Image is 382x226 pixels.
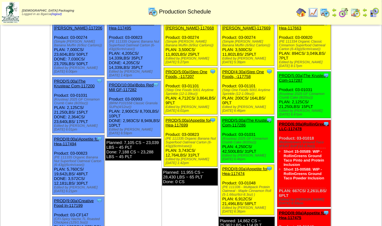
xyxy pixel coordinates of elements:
img: home.gif [296,8,306,18]
img: calendarblend.gif [339,8,349,18]
img: Tooltip [266,166,273,172]
img: Tooltip [323,72,329,79]
div: Edited by [PERSON_NAME] [DATE] 6:01pm [166,105,217,113]
div: Product: 03-01031 PLAN: 2,125CS / 21,250LBS / 15PLT DONE: 2,364CS / 23,640LBS / 17PLT [52,77,104,133]
a: PROD(10:00a)Bobs Red Mill GF-117282 [109,83,153,92]
div: Edited by [PERSON_NAME] [DATE] 6:59pm [279,198,331,205]
div: (PE 111335 Organic Banana Nut Superfood Oatmeal Carton (6-43g)(6crtn/case)) [109,40,160,51]
img: Tooltip [96,78,103,84]
a: PROD(5:00a)Appetite for Hea-117699 [166,118,211,127]
div: Edited by [PERSON_NAME] [DATE] 6:01pm [54,124,104,131]
div: (Simple [PERSON_NAME] Banana Muffin (6/9oz Cartons)) [222,40,274,47]
div: Edited by [PERSON_NAME] [DATE] 6:00pm [54,66,104,74]
div: Product: 03-00823 PLAN: 4,205CS / 14,339LBS / 35PLT DONE: 4,205CS / 14,339LBS / 35PLT [107,19,161,79]
img: Tooltip [210,117,216,123]
img: Tooltip [266,117,273,123]
img: arrowleft.gif [363,8,368,13]
img: calendarprod.gif [320,8,330,18]
a: PROD(8:00a)Appetite for Hea-117494 [54,137,99,146]
a: PROD(9:00a)Creative Food In-117199 [54,198,94,208]
a: PROD(5:00a)The Krusteaz Com-117286 [222,118,271,127]
img: Tooltip [323,210,329,216]
img: Tooltip [323,121,329,127]
img: Tooltip [210,69,216,75]
div: Edited by [PERSON_NAME] [DATE] 6:21pm [54,186,104,193]
div: Edited by [PERSON_NAME] [DATE] 5:27pm [166,57,217,64]
div: Edited by [PERSON_NAME] [DATE] 6:46pm [222,105,274,113]
a: Short 15-00588: WIP - RollinGreens Ground Taco Powder Inclusion [284,167,324,180]
div: (RollinGreens Ground Taco M'EAT SUP (12-4.5oz)) [279,141,331,148]
div: Product: 03-00274 PLAN: 3,500CS / 11,802LBS / 25PLT [164,19,217,66]
img: Tooltip [96,198,103,204]
div: (PE 111334 Organic Classic Cinnamon Superfood Oatmeal Carton (6-43g)(6crtn/case)) [279,40,331,51]
img: Tooltip [153,82,159,88]
div: Planned: 11,955 CS ~ 28,430 LBS ~ 65 PLT Done: 0 CS [162,168,218,186]
img: arrowleft.gif [332,8,337,13]
img: calendarinout.gif [351,8,361,18]
div: Edited by [PERSON_NAME] [DATE] 6:46pm [222,154,274,161]
div: (CFI-Spicy Nacho TL Roasted Chickpea (125/1.5oz)) [54,217,104,225]
img: Tooltip [266,69,273,75]
a: PROD(4:30a)Step One Foods, -117758 [222,69,264,79]
div: (Step One Foods 5001 Anytime Sprinkle (12-1.09oz)) [222,88,274,96]
div: Edited by [PERSON_NAME] [DATE] 6:36pm [222,206,274,213]
div: Edited by [PERSON_NAME] [DATE] 1:43pm [109,70,160,77]
div: Product: 03-01018 PLAN: 667CS / 2,261LBS / 6PLT [277,120,331,207]
div: (Krusteaz 2025 GF Cinnamon Crumb Cake (8/20oz)) [222,137,274,144]
div: Product: 03-00274 PLAN: 3,500CS / 11,802LBS / 25PLT [221,19,274,66]
div: (Krusteaz 2025 GF Cinnamon Crumb Cake (8/20oz)) [54,98,104,105]
div: Planned: 7,105 CS ~ 23,039 LBS ~ 45 PLT Done: 7,188 CS ~ 23,288 LBS ~ 45 PLT [105,139,161,161]
div: Edited by [PERSON_NAME] [DATE] 8:17pm [279,60,331,68]
img: Tooltip [96,136,103,142]
div: (PE 111335 Organic Banana Nut Superfood Oatmeal Carton (6-43g)(6crtn/case)) [54,156,104,167]
div: (PE 111336 - Multipack Protein Oatmeal - Maple Cinnamon Roll (5-1.66oz/6ct-8.3oz) ) [222,185,274,197]
div: Edited by [PERSON_NAME] [DATE] 5:39pm [222,57,274,64]
a: PROD(8:00a)Appetite for Hea-117474 [222,167,268,176]
img: calendarcustomer.gif [369,8,379,18]
div: Product: 03-01031 PLAN: 2,125CS / 21,250LBS / 15PLT [277,72,331,118]
div: Edited by [PERSON_NAME] [DATE] 1:42pm [166,157,217,165]
div: Product: 03-01048 PLAN: 6,912CS / 21,496LBS / 58PLT [221,165,274,215]
div: Product: 03-01031 PLAN: 4,250CS / 42,500LBS / 31PLT [221,116,274,163]
div: (PE 111335 Organic Banana Nut Superfood Oatmeal Carton (6-43g)(6crtn/case)) [166,137,217,148]
div: Product: 03-01101 PLAN: 4,712CS / 3,864LBS / 9PLT [164,68,217,115]
div: (Krusteaz 2025 GF Cinnamon Crumb Cake (8/20oz)) [279,92,331,100]
img: line_graph.gif [308,8,318,18]
img: zoroco-logo-small.webp [2,2,19,23]
a: PROD(5:00a)Step One Foods, -117207 [166,69,208,79]
div: (Simple [PERSON_NAME] Banana Muffin (6/9oz Cartons)) [54,40,104,47]
div: Product: 03-00823 PLAN: 3,743CS / 12,764LBS / 31PLT [164,116,217,167]
span: Logged in as Bgarcia [22,9,74,16]
div: (Step One Foods 5001 Anytime Sprinkle (12-1.09oz)) [166,88,217,96]
div: Product: 03-00274 PLAN: 7,000CS / 23,604LBS / 50PLT DONE: 7,030CS / 23,705LBS / 50PLT [52,19,104,75]
div: Product: 03-00993 PLAN: 2,900CS / 8,700LBS / 10PLT DONE: 2,983CS / 8,949LBS / 10PLT [107,81,161,137]
a: PROD(5:00a)The Krusteaz Com-117200 [54,79,95,88]
div: Product: 03-00820 PLAN: 894CS / 3,049LBS / 7PLT [277,19,331,70]
a: PROD(8:00a)Appetite for Hea-117475 [279,211,327,220]
div: Edited by [PERSON_NAME] [DATE] 6:47pm [279,109,331,116]
img: arrowright.gif [332,13,337,18]
a: (logout) [51,13,62,16]
span: Production Schedule [159,8,211,15]
img: calendarprod.gif [148,7,158,17]
div: (BRM P101558 Classic Granola SUPs(4/12oz)) [109,101,160,109]
div: (Simple [PERSON_NAME] Banana Muffin (6/9oz Cartons)) [166,40,217,47]
a: Short 15-00589: WIP - RollinGreens Ground Taco Pinto and Protein Inclusion [284,149,324,167]
div: Product: 03-00823 PLAN: 5,760CS / 19,642LBS / 48PLT DONE: 3,572CS / 12,181LBS / 30PLT [52,135,104,195]
a: PROD(6:00a)RollinGreens LLC-117478 [279,122,329,131]
div: Edited by [PERSON_NAME] [DATE] 6:59pm [109,128,160,135]
img: arrowright.gif [363,13,368,18]
div: Product: 03-01101 PLAN: 200CS / 164LBS / 0PLT [221,68,274,115]
span: [DEMOGRAPHIC_DATA] Packaging [22,9,74,13]
a: PROD(5:00a)The Krusteaz Com-117287 [279,73,328,83]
